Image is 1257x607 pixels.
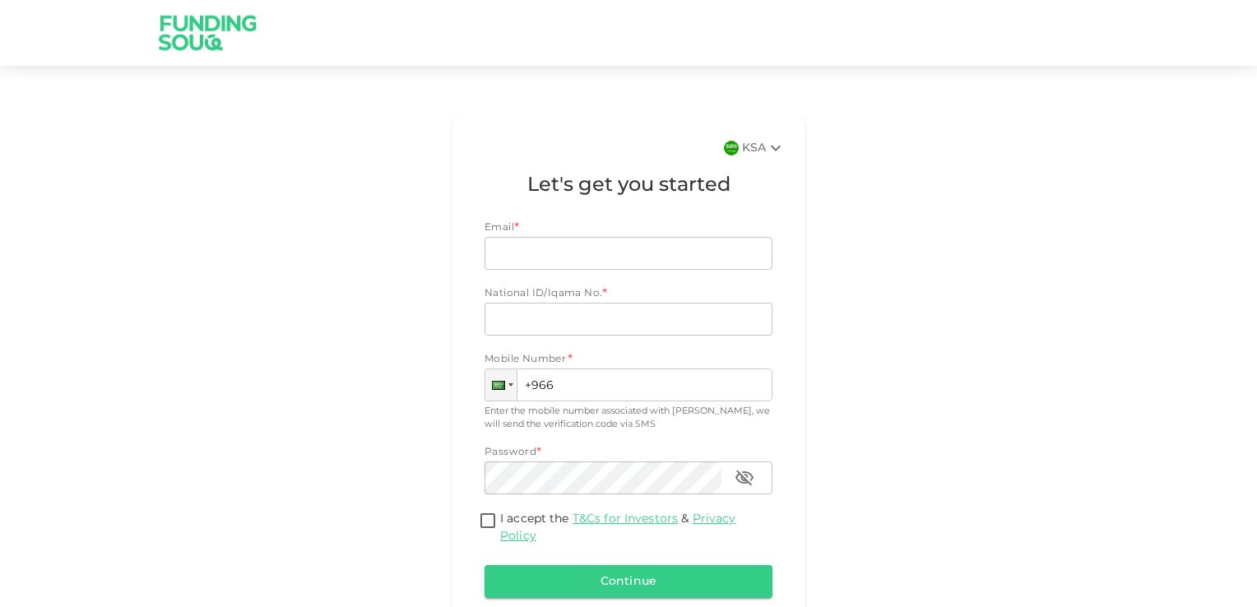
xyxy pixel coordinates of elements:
[485,223,514,233] span: Email
[485,237,754,270] input: email
[485,289,602,299] span: National ID/Iqama No.
[573,513,678,525] a: T&Cs for Investors
[742,138,786,158] div: KSA
[500,513,735,542] a: Privacy Policy
[500,513,735,542] span: I accept the &
[485,352,566,368] span: Mobile Number
[485,369,517,401] div: Saudi Arabia: + 966
[485,461,721,494] input: password
[485,171,772,201] h1: Let's get you started
[724,141,739,155] img: flag-sa.b9a346574cdc8950dd34b50780441f57.svg
[485,303,772,336] input: nationalId
[485,405,772,432] div: Enter the mobile number associated with [PERSON_NAME], we will send the verification code via SMS
[475,511,500,533] span: termsConditionsForInvestmentsAccepted
[485,368,772,401] input: 1 (702) 123-4567
[485,447,536,457] span: Password
[485,565,772,598] button: Continue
